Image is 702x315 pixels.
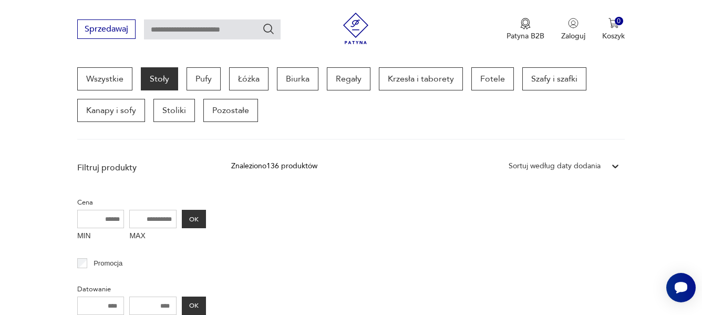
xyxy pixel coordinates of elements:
a: Szafy i szafki [522,67,586,90]
div: 0 [615,17,624,26]
img: Ikona koszyka [608,18,619,28]
iframe: Smartsupp widget button [666,273,696,302]
label: MIN [77,228,125,245]
a: Stoliki [153,99,195,122]
p: Datowanie [77,283,206,295]
div: Sortuj według daty dodania [509,160,601,172]
button: OK [182,297,206,315]
button: OK [182,210,206,228]
button: Szukaj [262,23,275,35]
label: MAX [129,228,177,245]
img: Ikonka użytkownika [568,18,579,28]
a: Regały [327,67,370,90]
p: Promocja [94,258,122,269]
a: Krzesła i taborety [379,67,463,90]
p: Cena [77,197,206,208]
a: Biurka [277,67,318,90]
a: Pozostałe [203,99,258,122]
a: Fotele [471,67,514,90]
a: Łóżka [229,67,269,90]
a: Kanapy i sofy [77,99,145,122]
a: Stoły [141,67,178,90]
p: Patyna B2B [507,31,544,41]
button: 0Koszyk [602,18,625,41]
a: Sprzedawaj [77,26,136,34]
a: Ikona medaluPatyna B2B [507,18,544,41]
img: Ikona medalu [520,18,531,29]
div: Znaleziono 136 produktów [231,160,317,172]
p: Filtruj produkty [77,162,206,174]
p: Zaloguj [561,31,585,41]
a: Pufy [187,67,221,90]
a: Wszystkie [77,67,132,90]
button: Zaloguj [561,18,585,41]
button: Sprzedawaj [77,19,136,39]
p: Koszyk [602,31,625,41]
img: Patyna - sklep z meblami i dekoracjami vintage [340,13,371,44]
button: Patyna B2B [507,18,544,41]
